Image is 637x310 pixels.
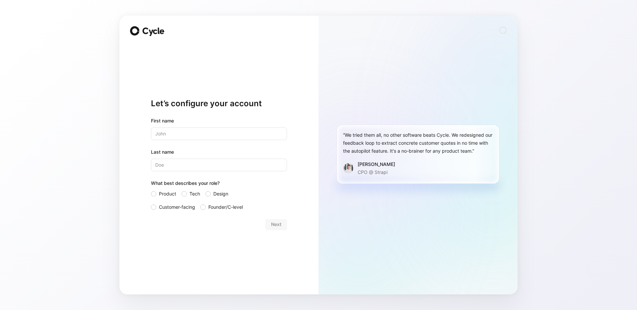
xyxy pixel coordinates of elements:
span: Product [159,190,176,198]
div: [PERSON_NAME] [358,160,395,168]
input: Doe [151,159,287,171]
h1: Let’s configure your account [151,98,287,109]
span: Customer-facing [159,203,195,211]
input: John [151,127,287,140]
span: Founder/C-level [208,203,243,211]
div: What best describes your role? [151,179,287,190]
p: CPO @ Strapi [358,168,395,176]
div: “We tried them all, no other software beats Cycle. We redesigned our feedback loop to extract con... [343,131,493,155]
div: First name [151,117,287,125]
span: Design [213,190,228,198]
span: Tech [189,190,200,198]
label: Last name [151,148,287,156]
